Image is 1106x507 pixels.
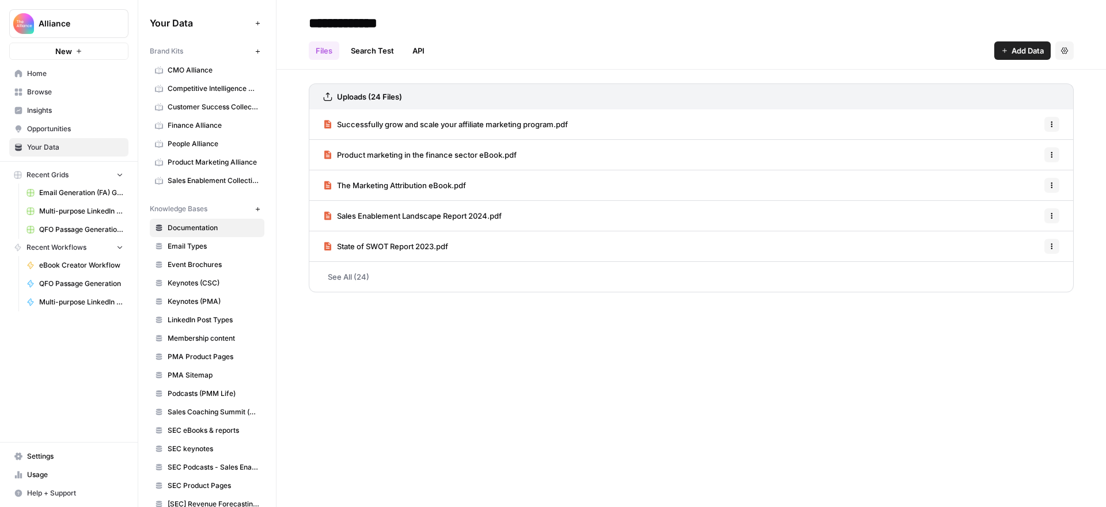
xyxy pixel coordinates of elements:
[9,484,128,502] button: Help + Support
[21,293,128,311] a: Multi-purpose LinkedIn Workflow
[150,61,264,79] a: CMO Alliance
[27,105,123,116] span: Insights
[9,83,128,101] a: Browse
[9,101,128,120] a: Insights
[27,87,123,97] span: Browse
[168,278,259,288] span: Keynotes (CSC)
[27,142,123,153] span: Your Data
[150,274,264,292] a: Keynotes (CSC)
[21,275,128,293] a: QFO Passage Generation
[39,188,123,198] span: Email Generation (FA) Grid
[168,65,259,75] span: CMO Alliance
[168,223,259,233] span: Documentation
[150,116,264,135] a: Finance Alliance
[323,140,517,170] a: Product marketing in the finance sector eBook.pdf
[39,206,123,216] span: Multi-purpose LinkedIn Workflow Grid
[150,458,264,476] a: SEC Podcasts - Sales Enablement Innovation
[21,202,128,220] a: Multi-purpose LinkedIn Workflow Grid
[39,18,108,29] span: Alliance
[150,384,264,403] a: Podcasts (PMM Life)
[27,488,123,498] span: Help + Support
[323,170,466,200] a: The Marketing Attribution eBook.pdf
[168,333,259,344] span: Membership content
[168,260,259,270] span: Event Brochures
[150,348,264,366] a: PMA Product Pages
[27,124,123,134] span: Opportunities
[27,68,123,79] span: Home
[150,219,264,237] a: Documentation
[344,41,401,60] a: Search Test
[309,262,1074,292] a: See All (24)
[9,43,128,60] button: New
[323,84,402,109] a: Uploads (24 Files)
[168,102,259,112] span: Customer Success Collective
[150,329,264,348] a: Membership content
[39,297,123,307] span: Multi-purpose LinkedIn Workflow
[150,421,264,440] a: SEC eBooks & reports
[994,41,1051,60] button: Add Data
[150,171,264,190] a: Sales Enablement Collective
[150,256,264,274] a: Event Brochures
[150,476,264,495] a: SEC Product Pages
[21,256,128,275] a: eBook Creator Workflow
[337,119,568,130] span: Successfully grow and scale your affiliate marketing program.pdf
[168,388,259,399] span: Podcasts (PMM Life)
[168,370,259,380] span: PMA Sitemap
[337,91,402,102] h3: Uploads (24 Files)
[21,184,128,202] a: Email Generation (FA) Grid
[27,451,123,462] span: Settings
[337,210,502,222] span: Sales Enablement Landscape Report 2024.pdf
[9,64,128,83] a: Home
[323,231,448,261] a: State of SWOT Report 2023.pdf
[168,176,259,186] span: Sales Enablement Collective
[9,138,128,157] a: Your Data
[27,470,123,480] span: Usage
[168,241,259,251] span: Email Types
[337,180,466,191] span: The Marketing Attribution eBook.pdf
[150,79,264,98] a: Competitive Intelligence Alliance
[39,224,123,235] span: QFO Passage Generation Grid (PMA)
[168,425,259,436] span: SEC eBooks & reports
[9,466,128,484] a: Usage
[150,403,264,421] a: Sales Coaching Summit (eBook test)
[323,109,568,139] a: Successfully grow and scale your affiliate marketing program.pdf
[168,407,259,417] span: Sales Coaching Summit (eBook test)
[13,13,34,34] img: Alliance Logo
[9,9,128,38] button: Workspace: Alliance
[150,366,264,384] a: PMA Sitemap
[150,153,264,171] a: Product Marketing Alliance
[168,139,259,149] span: People Alliance
[150,292,264,311] a: Keynotes (PMA)
[406,41,431,60] a: API
[39,260,123,270] span: eBook Creator Workflow
[168,462,259,472] span: SEC Podcasts - Sales Enablement Innovation
[150,135,264,153] a: People Alliance
[55,45,72,57] span: New
[26,242,86,253] span: Recent Workflows
[21,220,128,239] a: QFO Passage Generation Grid (PMA)
[39,279,123,289] span: QFO Passage Generation
[168,352,259,362] span: PMA Product Pages
[337,149,517,161] span: Product marketing in the finance sector eBook.pdf
[168,444,259,454] span: SEC keynotes
[1012,45,1044,56] span: Add Data
[309,41,339,60] a: Files
[9,447,128,466] a: Settings
[168,120,259,131] span: Finance Alliance
[9,120,128,138] a: Opportunities
[9,239,128,256] button: Recent Workflows
[168,481,259,491] span: SEC Product Pages
[150,237,264,256] a: Email Types
[168,296,259,307] span: Keynotes (PMA)
[150,16,251,30] span: Your Data
[9,166,128,184] button: Recent Grids
[150,98,264,116] a: Customer Success Collective
[323,201,502,231] a: Sales Enablement Landscape Report 2024.pdf
[150,440,264,458] a: SEC keynotes
[168,83,259,94] span: Competitive Intelligence Alliance
[150,46,183,56] span: Brand Kits
[150,311,264,329] a: LinkedIn Post Types
[168,315,259,325] span: LinkedIn Post Types
[337,241,448,252] span: State of SWOT Report 2023.pdf
[26,170,69,180] span: Recent Grids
